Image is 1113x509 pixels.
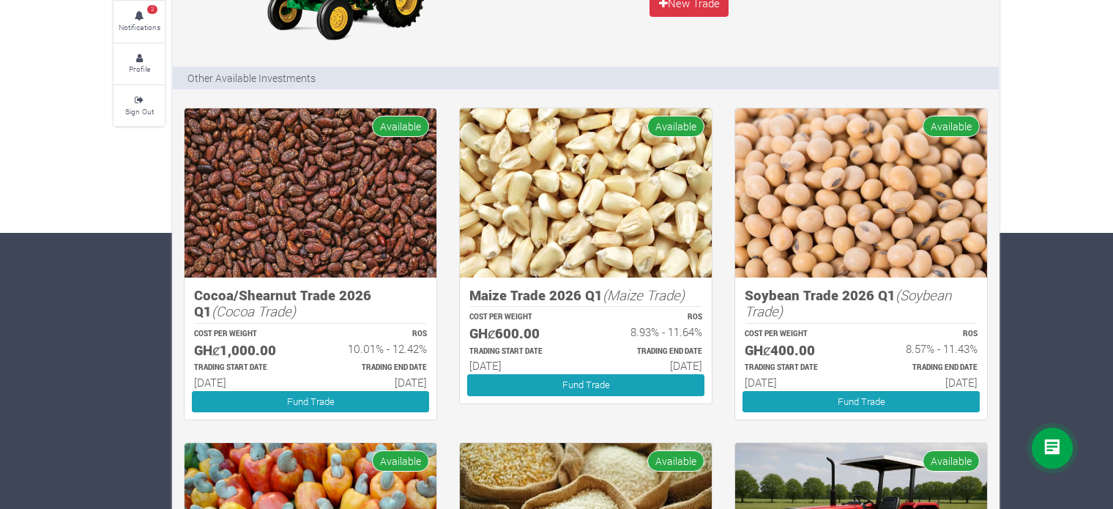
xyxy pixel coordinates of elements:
span: Available [647,116,704,137]
h6: [DATE] [469,359,573,372]
p: COST PER WEIGHT [745,329,848,340]
h6: [DATE] [745,376,848,389]
h6: [DATE] [324,376,427,389]
span: Available [923,116,980,137]
h5: GHȼ1,000.00 [194,342,297,359]
h5: Maize Trade 2026 Q1 [469,287,702,304]
span: 2 [147,5,157,14]
p: COST PER WEIGHT [194,329,297,340]
h5: GHȼ400.00 [745,342,848,359]
p: COST PER WEIGHT [469,312,573,323]
h5: GHȼ600.00 [469,325,573,342]
p: Estimated Trading Start Date [194,363,297,374]
i: (Maize Trade) [603,286,685,304]
h6: [DATE] [599,359,702,372]
span: Available [923,450,980,472]
a: Fund Trade [467,374,704,395]
p: ROS [599,312,702,323]
h5: Cocoa/Shearnut Trade 2026 Q1 [194,287,427,320]
a: 2 Notifications [113,1,165,42]
h6: 8.93% - 11.64% [599,325,702,338]
i: (Cocoa Trade) [212,302,296,320]
p: Estimated Trading Start Date [469,346,573,357]
i: (Soybean Trade) [745,286,951,321]
h6: [DATE] [874,376,978,389]
p: ROS [324,329,427,340]
span: Available [372,116,429,137]
p: ROS [874,329,978,340]
img: growforme image [735,108,987,278]
img: growforme image [460,108,712,278]
h6: [DATE] [194,376,297,389]
h5: Soybean Trade 2026 Q1 [745,287,978,320]
small: Profile [129,64,150,74]
p: Estimated Trading End Date [324,363,427,374]
p: Estimated Trading End Date [599,346,702,357]
img: growforme image [185,108,436,278]
h6: 8.57% - 11.43% [874,342,978,355]
span: Available [647,450,704,472]
h6: 10.01% - 12.42% [324,342,427,355]
small: Notifications [119,22,160,32]
p: Estimated Trading Start Date [745,363,848,374]
small: Sign Out [125,106,154,116]
p: Other Available Investments [187,70,316,86]
a: Fund Trade [192,391,429,412]
span: Available [372,450,429,472]
a: Profile [113,44,165,84]
a: Fund Trade [742,391,980,412]
p: Estimated Trading End Date [874,363,978,374]
a: Sign Out [113,86,165,126]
